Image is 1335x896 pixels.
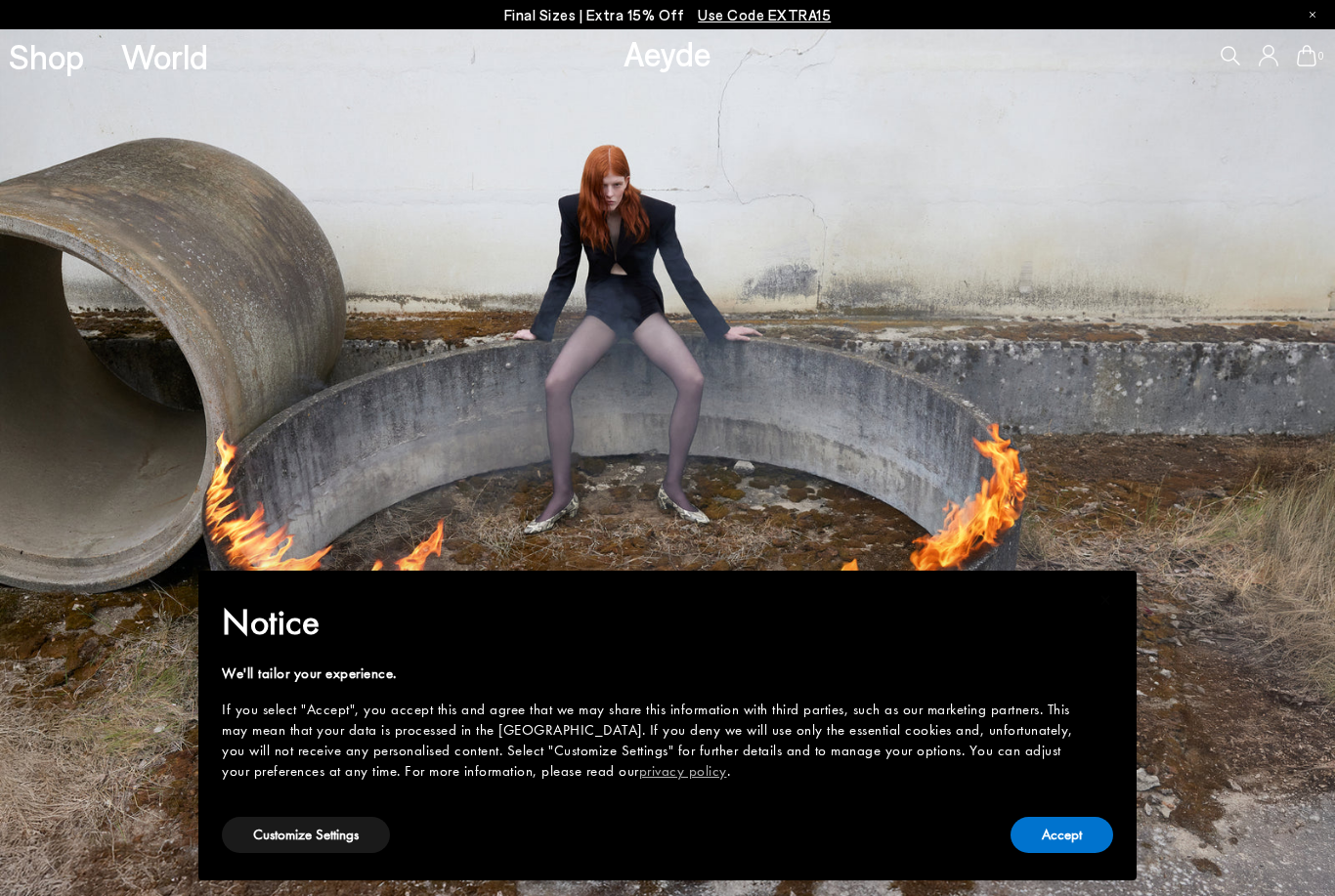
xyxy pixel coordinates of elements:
[222,817,390,853] button: Customize Settings
[504,3,832,27] p: Final Sizes | Extra 15% Off
[639,761,727,781] a: privacy policy
[222,597,1082,648] h2: Notice
[222,700,1082,782] div: If you select "Accept", you accept this and agree that we may share this information with third p...
[1082,576,1129,623] button: Close this notice
[1099,584,1112,615] span: ×
[624,32,711,73] a: Aeyde
[1297,45,1316,66] a: 0
[1316,51,1326,62] span: 0
[9,39,84,73] a: Shop
[222,663,1082,684] div: We'll tailor your experience.
[1011,817,1113,853] button: Accept
[121,39,208,73] a: World
[698,6,831,23] span: Navigate to /collections/ss25-final-sizes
